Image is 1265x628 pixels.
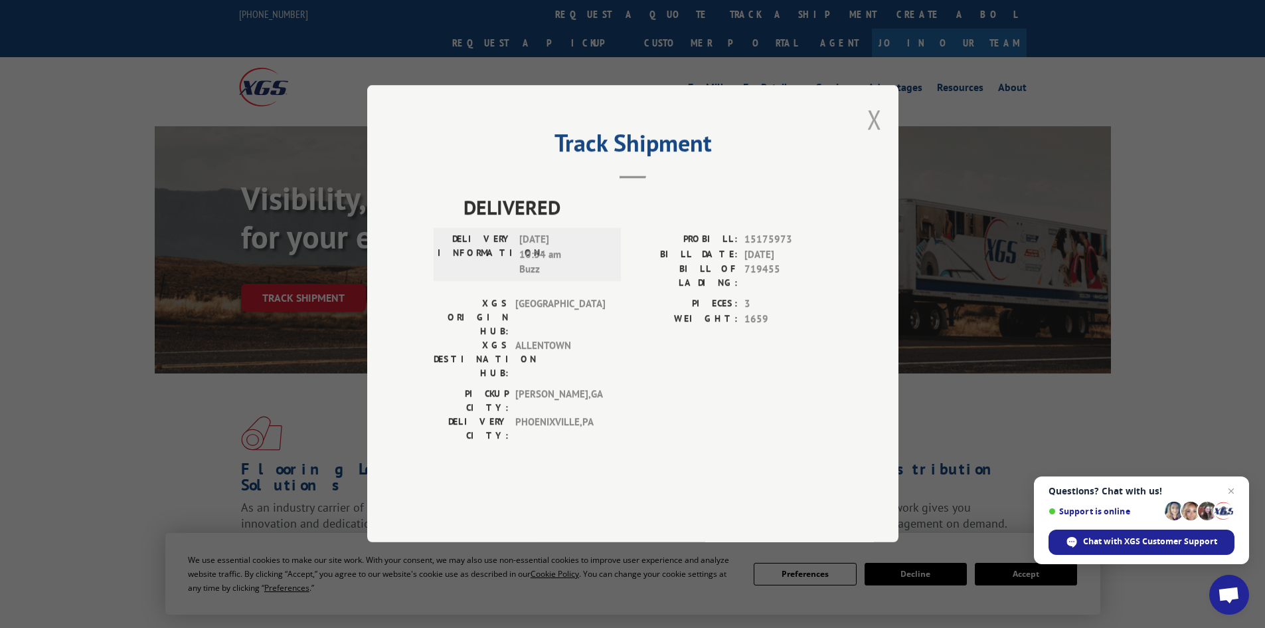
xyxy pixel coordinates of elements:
[633,233,738,248] label: PROBILL:
[744,297,832,312] span: 3
[515,339,605,381] span: ALLENTOWN
[744,233,832,248] span: 15175973
[1083,536,1217,548] span: Chat with XGS Customer Support
[1049,530,1234,555] div: Chat with XGS Customer Support
[434,134,832,159] h2: Track Shipment
[744,262,832,290] span: 719455
[434,297,509,339] label: XGS ORIGIN HUB:
[515,297,605,339] span: [GEOGRAPHIC_DATA]
[1049,486,1234,496] span: Questions? Chat with us!
[434,415,509,443] label: DELIVERY CITY:
[434,387,509,415] label: PICKUP CITY:
[1209,575,1249,615] div: Open chat
[438,233,513,278] label: DELIVERY INFORMATION:
[1049,506,1160,516] span: Support is online
[744,312,832,327] span: 1659
[519,233,609,278] span: [DATE] 10:34 am Buzz
[633,247,738,262] label: BILL DATE:
[1223,483,1239,499] span: Close chat
[867,102,882,137] button: Close modal
[515,415,605,443] span: PHOENIXVILLE , PA
[633,297,738,312] label: PIECES:
[464,193,832,223] span: DELIVERED
[633,312,738,327] label: WEIGHT:
[515,387,605,415] span: [PERSON_NAME] , GA
[744,247,832,262] span: [DATE]
[434,339,509,381] label: XGS DESTINATION HUB:
[633,262,738,290] label: BILL OF LADING:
